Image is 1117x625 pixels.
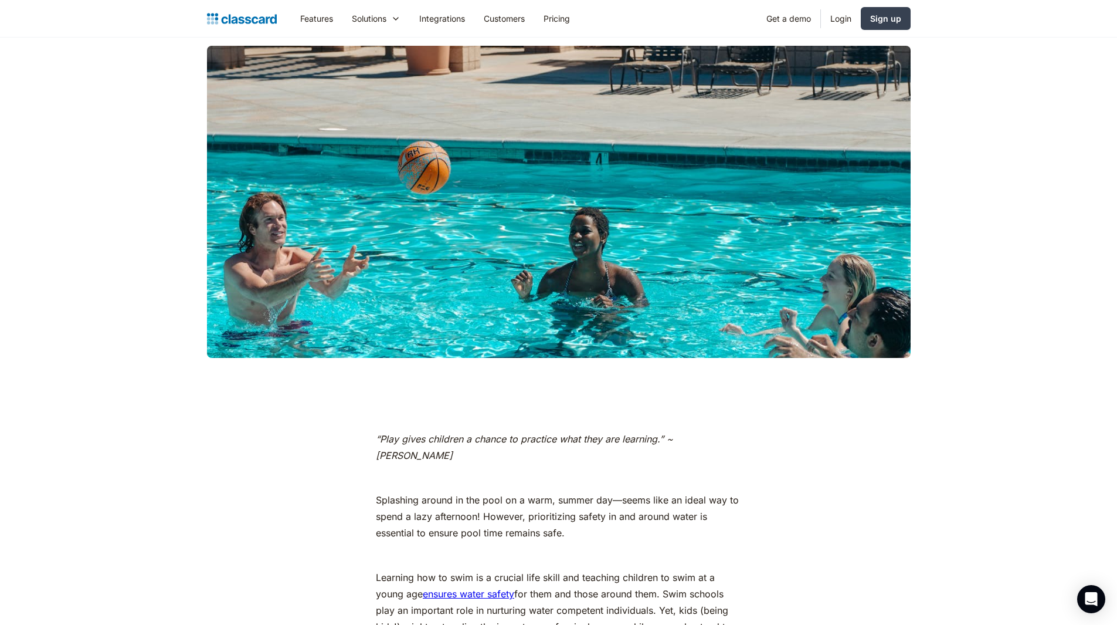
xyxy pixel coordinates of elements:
div: Solutions [352,12,386,25]
p: ‍ [376,547,741,563]
p: ‍ [376,469,741,486]
a: Pricing [534,5,579,32]
p: Splashing around in the pool on a warm, summer day—seems like an ideal way to spend a lazy aftern... [376,492,741,541]
a: ensures water safety [423,588,514,600]
div: Solutions [342,5,410,32]
a: Sign up [861,7,911,30]
a: Integrations [410,5,474,32]
a: Features [291,5,342,32]
a: Get a demo [757,5,820,32]
div: Open Intercom Messenger [1077,585,1105,613]
a: Customers [474,5,534,32]
a: home [207,11,277,27]
a: Login [821,5,861,32]
em: “Play gives children a chance to practice what they are learning.” ~ [PERSON_NAME] [376,433,673,461]
div: Sign up [870,12,901,25]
